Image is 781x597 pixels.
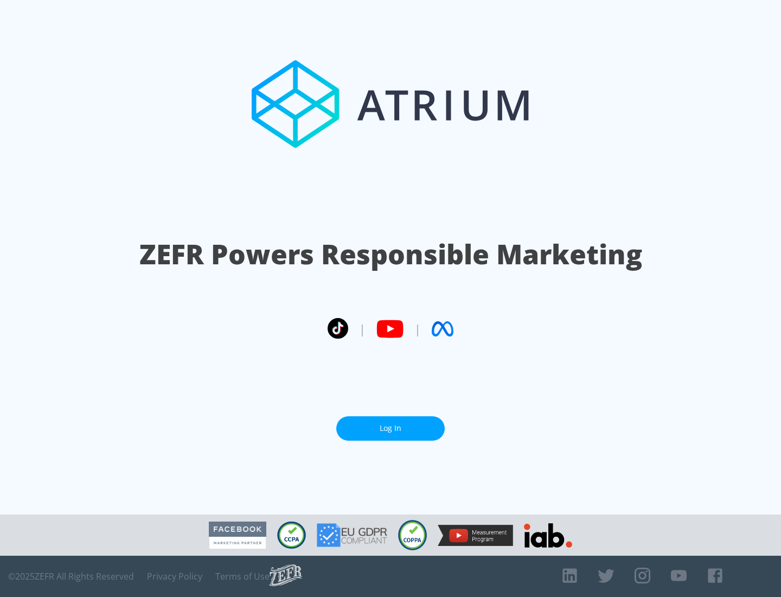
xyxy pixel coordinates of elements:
a: Log In [336,416,445,441]
img: IAB [524,523,572,548]
a: Privacy Policy [147,571,202,582]
img: GDPR Compliant [317,523,387,547]
a: Terms of Use [215,571,270,582]
span: | [359,321,366,337]
img: CCPA Compliant [277,522,306,549]
h1: ZEFR Powers Responsible Marketing [139,236,642,273]
img: Facebook Marketing Partner [209,522,266,549]
img: COPPA Compliant [398,520,427,550]
span: © 2025 ZEFR All Rights Reserved [8,571,134,582]
span: | [414,321,421,337]
img: YouTube Measurement Program [438,525,513,546]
